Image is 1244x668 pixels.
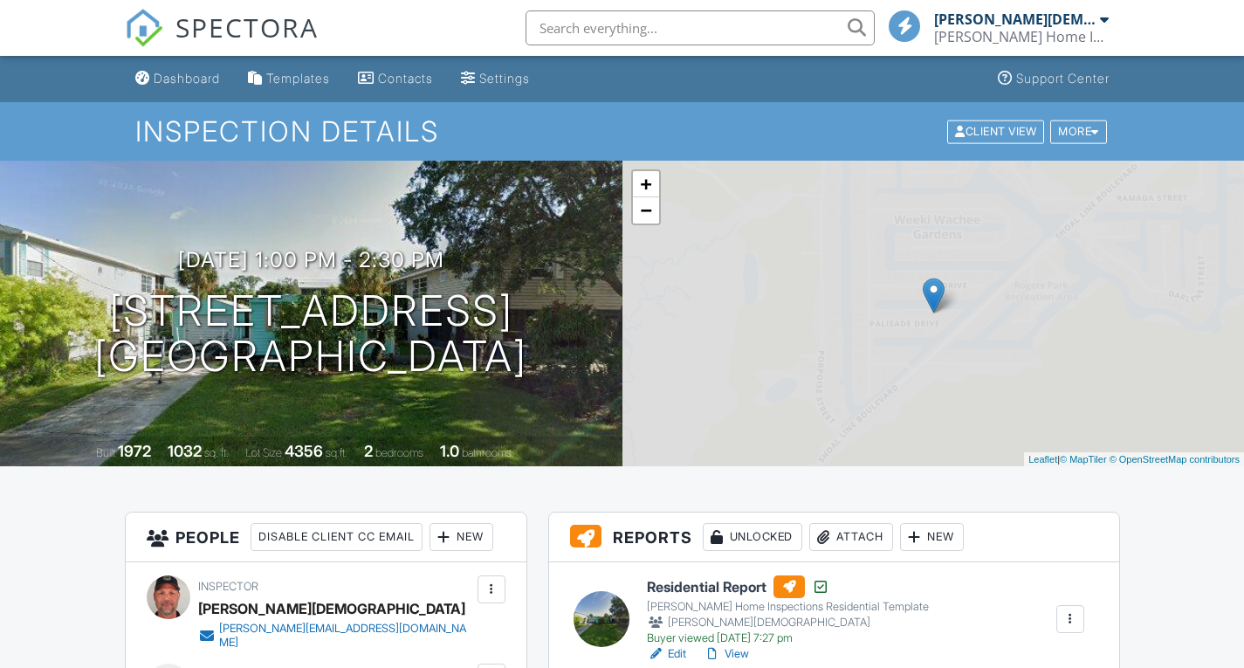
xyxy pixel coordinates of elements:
div: 2 [364,442,373,460]
div: 4356 [285,442,323,460]
div: New [900,523,964,551]
span: Inspector [198,580,258,593]
h1: Inspection Details [135,116,1108,147]
a: Zoom in [633,171,659,197]
div: Buyer viewed [DATE] 7:27 pm [647,631,929,645]
div: More [1050,120,1107,143]
a: © OpenStreetMap contributors [1110,454,1240,465]
div: New [430,523,493,551]
span: Lot Size [245,446,282,459]
div: 1972 [118,442,151,460]
div: 1.0 [440,442,459,460]
div: [PERSON_NAME][DEMOGRAPHIC_DATA] [647,614,929,631]
div: Templates [266,71,330,86]
a: SPECTORA [125,24,319,60]
div: Mizell Home Inspection LLC [934,28,1109,45]
div: [PERSON_NAME][EMAIL_ADDRESS][DOMAIN_NAME] [219,622,473,650]
h6: Residential Report [647,575,929,598]
a: Client View [945,124,1048,137]
div: Unlocked [703,523,802,551]
a: Settings [454,63,537,95]
a: Contacts [351,63,440,95]
div: Disable Client CC Email [251,523,423,551]
div: [PERSON_NAME][DEMOGRAPHIC_DATA] [934,10,1096,28]
div: Support Center [1016,71,1110,86]
h3: [DATE] 1:00 pm - 2:30 pm [178,248,444,272]
a: © MapTiler [1060,454,1107,465]
div: Attach [809,523,893,551]
div: | [1024,452,1244,467]
span: Built [96,446,115,459]
input: Search everything... [526,10,875,45]
span: sq. ft. [204,446,229,459]
a: Edit [647,645,686,663]
span: sq.ft. [326,446,347,459]
h3: People [126,513,526,562]
a: Residential Report [PERSON_NAME] Home Inspections Residential Template [PERSON_NAME][DEMOGRAPHIC_... [647,575,929,645]
a: Support Center [991,63,1117,95]
span: SPECTORA [175,9,319,45]
img: The Best Home Inspection Software - Spectora [125,9,163,47]
a: Dashboard [128,63,227,95]
span: bedrooms [375,446,423,459]
div: 1032 [168,442,202,460]
a: [PERSON_NAME][EMAIL_ADDRESS][DOMAIN_NAME] [198,622,473,650]
span: bathrooms [462,446,512,459]
a: Templates [241,63,337,95]
div: [PERSON_NAME][DEMOGRAPHIC_DATA] [198,596,465,622]
h1: [STREET_ADDRESS] [GEOGRAPHIC_DATA] [94,288,527,381]
a: Leaflet [1028,454,1057,465]
div: Dashboard [154,71,220,86]
a: Zoom out [633,197,659,224]
a: View [704,645,749,663]
h3: Reports [549,513,1119,562]
div: [PERSON_NAME] Home Inspections Residential Template [647,600,929,614]
div: Client View [947,120,1044,143]
div: Settings [479,71,530,86]
div: Contacts [378,71,433,86]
